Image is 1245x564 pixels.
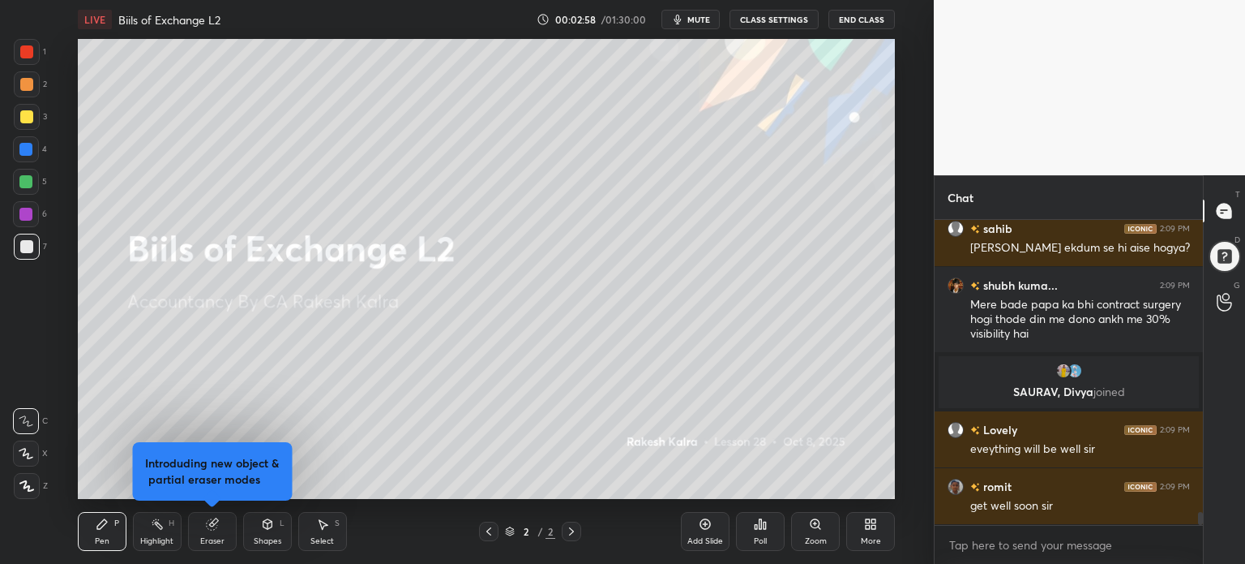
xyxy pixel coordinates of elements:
div: Add Slide [687,537,723,545]
div: eveything will be well sir [970,441,1190,458]
div: L [280,519,285,527]
div: / [537,527,542,536]
div: get well soon sir [970,498,1190,514]
div: 7 [14,234,47,260]
div: H [169,519,174,527]
img: no-rating-badge.077c3623.svg [970,483,980,492]
h4: Biils of Exchange L2 [118,12,220,28]
img: iconic-dark.1390631f.png [1124,425,1157,435]
div: Pen [95,537,109,545]
div: Poll [754,537,767,545]
img: 52d33ef097fe42aa85696018ecf35aac.jpg [1055,363,1072,379]
div: Z [14,473,48,499]
div: Zoom [805,537,827,545]
div: grid [935,220,1203,525]
div: [PERSON_NAME] ekdum se hi aise hogya? [970,240,1190,256]
div: X [13,441,48,467]
span: joined [1093,384,1125,399]
div: 2:09 PM [1160,482,1190,492]
div: 2 [14,71,47,97]
div: 4 [13,136,47,162]
p: G [1234,279,1240,291]
div: Highlight [140,537,173,545]
p: Chat [935,176,986,219]
img: no-rating-badge.077c3623.svg [970,426,980,435]
div: 2 [545,524,555,539]
img: no-rating-badge.077c3623.svg [970,225,980,234]
div: 2:09 PM [1160,425,1190,435]
p: SAURAV, Divya [948,385,1189,398]
img: iconic-dark.1390631f.png [1124,224,1157,234]
img: 1315b9315e9245c9bdc6398c689f1e7f.jpg [1067,363,1083,379]
span: mute [687,14,710,25]
div: Mere bade papa ka bhi contract surgery hogi thode din me dono ankh me 30% visibility hai [970,297,1190,342]
div: 2:09 PM [1160,281,1190,291]
img: a69604a669374eaa8a3d672d5e56eae8.jpg [948,278,964,294]
div: S [335,519,340,527]
div: Shapes [254,537,281,545]
div: P [114,519,119,527]
div: 6 [13,201,47,227]
div: 2:09 PM [1160,224,1190,234]
img: 4d140ab78101482fbeedac60a86b4031.jpg [948,479,964,495]
div: Eraser [200,537,225,545]
div: 2 [518,527,534,536]
div: 1 [14,39,46,65]
div: 5 [13,169,47,195]
img: iconic-dark.1390631f.png [1124,482,1157,492]
img: no-rating-badge.077c3623.svg [970,282,980,291]
img: default.png [948,221,964,237]
h6: shubh kuma... [980,277,1058,294]
p: T [1235,188,1240,200]
h6: sahib [980,220,1012,237]
div: 3 [14,104,47,130]
img: default.png [948,422,964,438]
button: CLASS SETTINGS [729,10,819,29]
div: LIVE [78,10,112,29]
h6: romit [980,478,1012,495]
div: More [861,537,881,545]
h4: Introduding new object & partial eraser modes [145,455,279,488]
button: mute [661,10,720,29]
h6: Lovely [980,421,1017,438]
div: C [13,408,48,434]
button: End Class [828,10,895,29]
div: Select [310,537,334,545]
p: D [1234,234,1240,246]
